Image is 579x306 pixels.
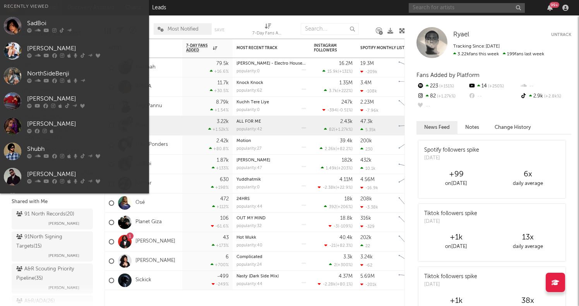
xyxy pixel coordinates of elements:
[236,158,306,162] div: Johnny
[314,43,341,53] div: Instagram Followers
[236,139,251,143] a: Motion
[27,145,145,154] div: Shubh
[329,244,336,248] span: -21
[395,193,430,213] svg: Chart title
[236,100,269,104] a: Kuchh Tere Liye
[236,197,250,201] a: 24HRS
[360,158,372,163] div: 432k
[217,119,229,124] div: 3.22k
[236,62,306,66] div: Paani Paani - Electro House Mix
[16,297,55,306] div: A&R/ADA ( 26 )
[436,94,456,99] span: +1.27k %
[340,216,353,221] div: 18.8k
[324,204,353,209] div: ( )
[468,81,519,91] div: 14
[4,2,145,11] div: Recently Viewed
[329,89,337,93] span: 3.7k
[420,242,492,251] div: on [DATE]
[135,277,151,284] a: Sickick
[341,100,353,105] div: 247k
[360,263,372,268] div: -62
[324,88,353,93] div: ( )
[324,127,353,132] div: ( )
[236,108,260,112] div: popularity: 0
[551,31,571,39] button: Untrack
[217,274,229,279] div: -499
[208,127,229,132] div: +1.52k %
[217,158,229,163] div: 1.87k
[236,236,256,240] a: Hot Wukk
[27,120,145,129] div: [PERSON_NAME]
[236,197,306,201] div: 24HRS
[12,197,93,207] div: Shared with Me
[252,29,283,38] div: 7-Day Fans Added (7-Day Fans Added)
[321,166,353,171] div: ( )
[212,204,229,209] div: +112 %
[360,274,375,279] div: 5.69M
[209,146,229,151] div: +80.8 %
[438,84,454,89] span: +151 %
[27,69,145,79] div: NorthSideBenji
[223,235,229,240] div: 43
[416,72,480,78] span: Fans Added by Platform
[360,138,372,144] div: 200k
[395,155,430,174] svg: Chart title
[325,147,336,151] span: 2.26k
[327,108,337,113] span: -394
[168,27,199,32] span: Most Notified
[329,262,353,267] div: ( )
[236,263,262,267] div: popularity: 24
[416,101,468,111] div: --
[12,263,93,294] a: A&R Scouting Priority Pipeline(35)[PERSON_NAME]
[492,296,564,306] div: 38 x
[339,177,353,182] div: 4.11M
[424,154,479,162] div: [DATE]
[453,31,469,38] span: Ryael
[453,31,469,39] a: Ryael
[360,185,378,190] div: -16.9k
[236,89,262,93] div: popularity: 62
[339,80,353,85] div: 1.35M
[334,224,338,229] span: -3
[236,255,306,259] div: Complicated
[318,185,353,190] div: ( )
[339,224,351,229] span: -109 %
[48,219,79,228] span: [PERSON_NAME]
[395,58,430,77] svg: Chart title
[420,179,492,188] div: on [DATE]
[236,274,279,279] a: Nasty (Dark Side Mix)
[543,94,561,99] span: +2.8k %
[334,263,336,267] span: 2
[360,80,372,85] div: 3.4M
[360,177,375,182] div: 4.56M
[416,121,457,134] button: News Feed
[210,69,229,74] div: +16.6 %
[453,52,499,56] span: 3.22k fans this week
[360,147,373,152] div: 230
[236,120,306,124] div: ALL FOR ME
[337,205,351,209] span: +206 %
[424,281,477,289] div: [DATE]
[340,138,353,144] div: 39.4k
[337,186,351,190] span: +22.9 %
[424,273,477,281] div: Tiktok followers spike
[236,69,260,74] div: popularity: 0
[360,100,374,105] div: 2.23M
[395,232,430,251] svg: Chart title
[420,170,492,179] div: +99
[339,61,353,66] div: 16.2M
[339,235,353,240] div: 40.4k
[236,224,262,228] div: popularity: 32
[520,91,571,101] div: 2.9k
[395,251,430,271] svg: Chart title
[409,3,525,13] input: Search for artists
[360,282,377,287] div: -201k
[210,108,229,113] div: +1.54 %
[16,210,74,219] div: 91 North Records ( 20 )
[360,243,370,248] div: 22
[520,81,571,91] div: --
[236,178,261,182] a: Yuddhatmik
[395,77,430,97] svg: Chart title
[220,216,229,221] div: 106
[337,244,351,248] span: +82.3 %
